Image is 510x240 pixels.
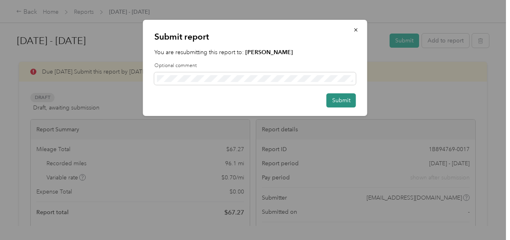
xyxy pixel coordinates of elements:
[327,93,356,107] button: Submit
[245,49,293,56] strong: [PERSON_NAME]
[154,62,356,69] label: Optional comment
[465,195,510,240] iframe: Everlance-gr Chat Button Frame
[154,48,356,57] p: You are resubmitting this report to:
[154,31,356,42] p: Submit report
